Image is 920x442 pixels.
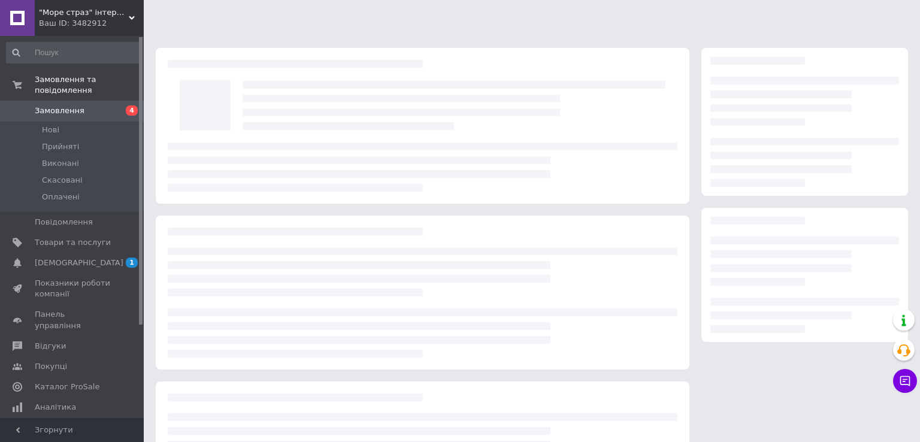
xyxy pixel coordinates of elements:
[42,175,83,186] span: Скасовані
[35,217,93,228] span: Повідомлення
[35,309,111,331] span: Панель управління
[35,361,67,372] span: Покупці
[39,7,129,18] span: "Море страз" інтернет-магазин
[42,192,80,202] span: Оплачені
[35,74,144,96] span: Замовлення та повідомлення
[893,369,917,393] button: Чат з покупцем
[35,278,111,299] span: Показники роботи компанії
[35,402,76,413] span: Аналітика
[35,341,66,352] span: Відгуки
[126,258,138,268] span: 1
[35,258,123,268] span: [DEMOGRAPHIC_DATA]
[42,141,79,152] span: Прийняті
[6,42,141,63] input: Пошук
[39,18,144,29] div: Ваш ID: 3482912
[35,237,111,248] span: Товари та послуги
[35,382,99,392] span: Каталог ProSale
[42,158,79,169] span: Виконані
[126,105,138,116] span: 4
[42,125,59,135] span: Нові
[35,105,84,116] span: Замовлення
